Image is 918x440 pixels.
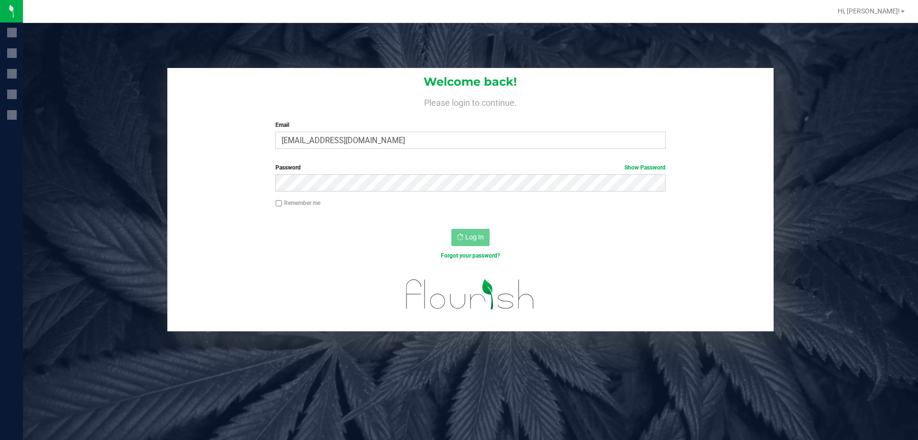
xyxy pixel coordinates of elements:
[465,233,484,241] span: Log In
[624,164,666,171] a: Show Password
[394,270,546,319] img: flourish_logo.svg
[167,76,774,88] h1: Welcome back!
[275,121,665,129] label: Email
[275,200,282,207] input: Remember me
[275,164,301,171] span: Password
[275,199,320,207] label: Remember me
[167,96,774,107] h4: Please login to continue.
[451,229,490,246] button: Log In
[441,252,500,259] a: Forgot your password?
[838,7,900,15] span: Hi, [PERSON_NAME]!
